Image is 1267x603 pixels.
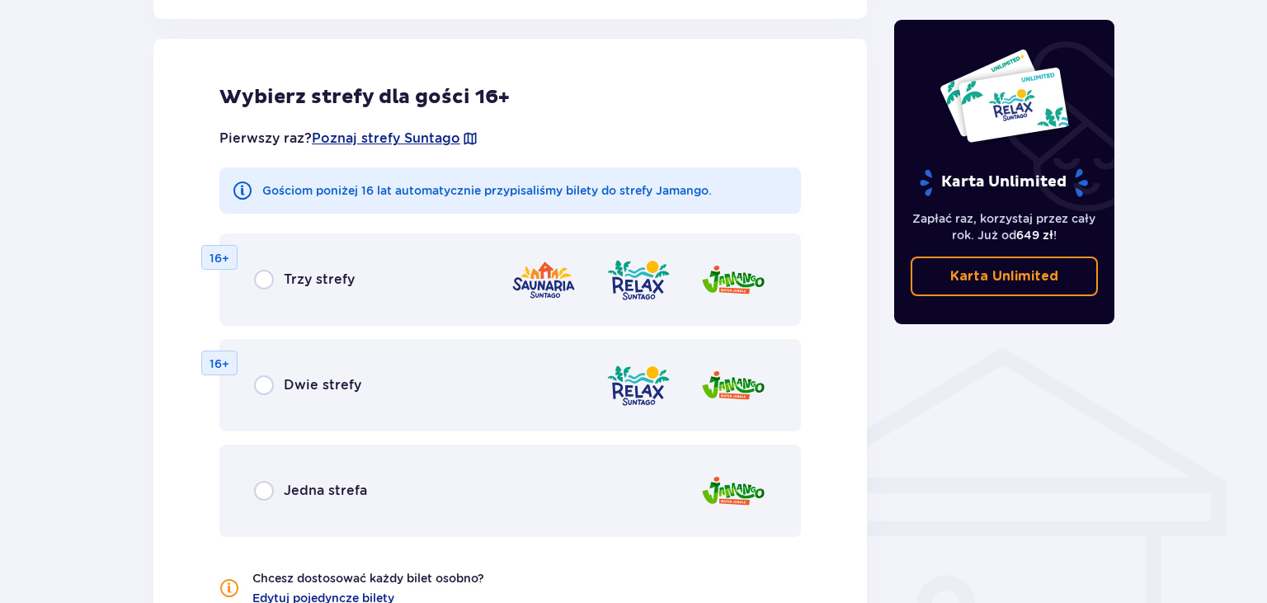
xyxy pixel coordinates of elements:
[911,257,1099,296] a: Karta Unlimited
[284,271,355,289] span: Trzy strefy
[210,250,229,266] p: 16+
[219,85,801,110] h2: Wybierz strefy dla gości 16+
[950,267,1058,285] p: Karta Unlimited
[252,570,484,587] p: Chcesz dostosować każdy bilet osobno?
[219,130,478,148] p: Pierwszy raz?
[262,182,712,199] p: Gościom poniżej 16 lat automatycznie przypisaliśmy bilety do strefy Jamango.
[605,257,671,304] img: Relax
[700,468,766,515] img: Jamango
[911,210,1099,243] p: Zapłać raz, korzystaj przez cały rok. Już od !
[511,257,577,304] img: Saunaria
[939,48,1070,144] img: Dwie karty całoroczne do Suntago z napisem 'UNLIMITED RELAX', na białym tle z tropikalnymi liśćmi...
[284,482,367,500] span: Jedna strefa
[1016,228,1053,242] span: 649 zł
[210,356,229,372] p: 16+
[700,362,766,409] img: Jamango
[918,168,1090,197] p: Karta Unlimited
[605,362,671,409] img: Relax
[284,376,361,394] span: Dwie strefy
[700,257,766,304] img: Jamango
[312,130,460,148] a: Poznaj strefy Suntago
